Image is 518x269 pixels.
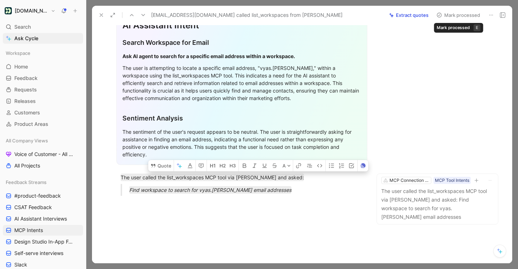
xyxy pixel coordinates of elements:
[3,213,83,224] a: AI Assistant Interviews
[122,113,361,123] div: Sentiment Analysis
[3,48,83,58] div: Workspace
[129,187,291,193] em: Find workspace to search for vyas.[PERSON_NAME] email addresses
[3,202,83,213] a: CSAT Feedback
[3,61,83,72] a: Home
[14,151,74,158] span: Voice of Customer - All Areas
[3,149,83,160] a: Voice of Customer - All Areas
[6,137,48,144] span: All Company Views
[3,22,83,32] div: Search
[389,177,430,184] div: MCP Connection Server
[3,33,83,44] a: Ask Cycle
[3,236,83,247] a: Design Studio In-App Feedback
[6,49,30,57] span: Workspace
[3,177,83,188] div: Feedback Streams
[474,24,480,31] div: E
[14,250,63,257] span: Self-serve interviews
[3,190,83,201] a: #product-feedback
[6,179,47,186] span: Feedback Streams
[122,53,295,59] strong: Ask AI agent to search for a specific email address within a workspace.
[14,162,40,169] span: All Projects
[14,227,43,234] span: MCP Intents
[14,121,48,128] span: Product Areas
[3,73,83,84] a: Feedback
[435,177,469,184] div: MCP Tool Intents
[14,109,40,116] span: Customers
[3,160,83,171] a: All Projects
[14,192,61,199] span: #product-feedback
[3,107,83,118] a: Customers
[14,63,28,70] span: Home
[433,10,483,20] button: Mark processed
[121,174,304,181] mark: The user called the list_workspaces MCP tool via [PERSON_NAME] and asked:
[280,160,293,171] button: A
[3,96,83,107] a: Releases
[3,84,83,95] a: Requests
[14,261,27,268] span: Slack
[151,11,343,19] span: [EMAIL_ADDRESS][DOMAIN_NAME] called list_workspaces from [PERSON_NAME]
[14,86,37,93] span: Requests
[381,187,494,221] p: The user called the list_workspaces MCP tool via [PERSON_NAME] and asked: Find workspace to searc...
[386,10,432,20] button: Extract quotes
[14,23,31,31] span: Search
[122,128,361,158] div: The sentiment of the user's request appears to be neutral. The user is straightforwardly asking f...
[3,135,83,171] div: All Company ViewsVoice of Customer - All AreasAll Projects
[3,135,83,146] div: All Company Views
[122,64,361,102] div: The user is attempting to locate a specific email address, "vyas.[PERSON_NAME]," within a workspa...
[5,7,12,14] img: Customer.io
[3,225,83,236] a: MCP Intents
[437,24,470,31] div: Mark processed
[14,98,36,105] span: Releases
[148,160,174,171] button: Quote
[3,119,83,129] a: Product Areas
[122,38,361,47] div: Search Workspace for Email
[15,8,48,14] h1: [DOMAIN_NAME]
[3,6,57,16] button: Customer.io[DOMAIN_NAME]
[122,19,361,32] div: AI Assistant Intent
[14,215,67,222] span: AI Assistant Interviews
[14,75,38,82] span: Feedback
[14,238,74,245] span: Design Studio In-App Feedback
[14,204,52,211] span: CSAT Feedback
[14,34,38,43] span: Ask Cycle
[3,248,83,259] a: Self-serve interviews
